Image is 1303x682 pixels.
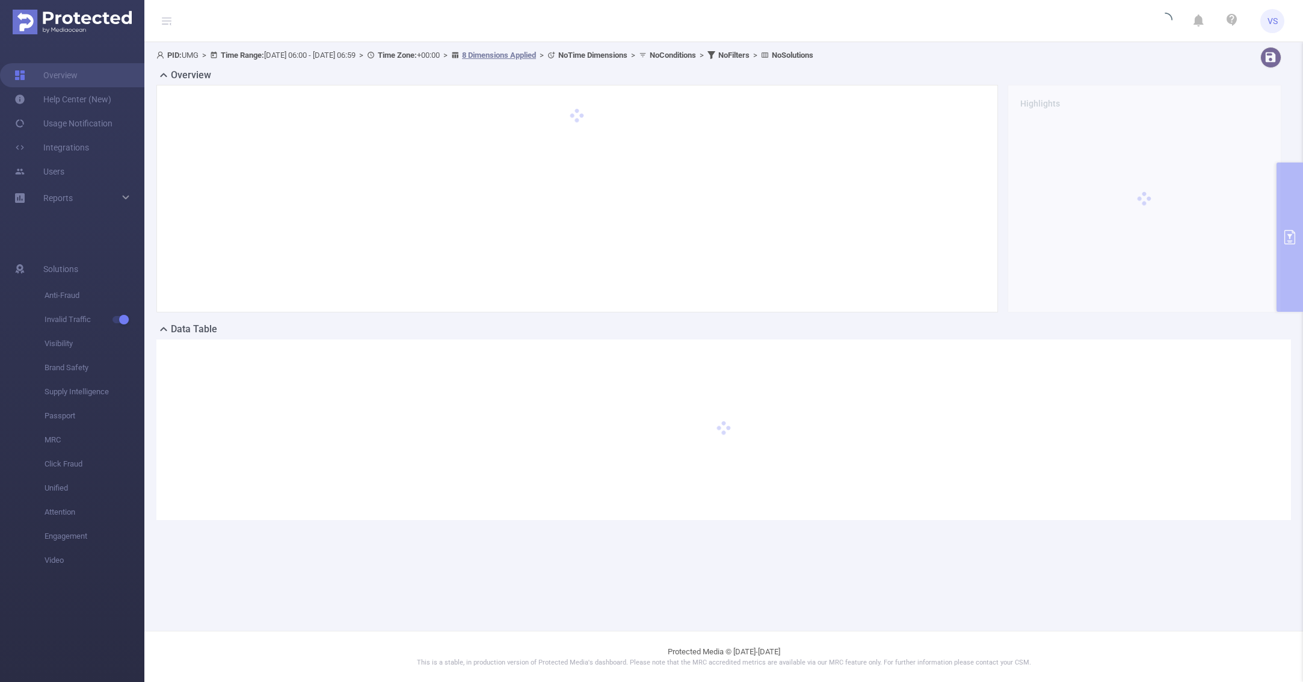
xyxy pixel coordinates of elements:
[1268,9,1278,33] span: VS
[167,51,182,60] b: PID:
[718,51,750,60] b: No Filters
[1158,13,1172,29] i: icon: loading
[45,500,144,524] span: Attention
[171,322,217,336] h2: Data Table
[14,63,78,87] a: Overview
[43,257,78,281] span: Solutions
[627,51,639,60] span: >
[156,51,813,60] span: UMG [DATE] 06:00 - [DATE] 06:59 +00:00
[45,452,144,476] span: Click Fraud
[45,428,144,452] span: MRC
[45,476,144,500] span: Unified
[378,51,417,60] b: Time Zone:
[750,51,761,60] span: >
[558,51,627,60] b: No Time Dimensions
[536,51,547,60] span: >
[462,51,536,60] u: 8 Dimensions Applied
[45,356,144,380] span: Brand Safety
[356,51,367,60] span: >
[14,111,112,135] a: Usage Notification
[772,51,813,60] b: No Solutions
[43,186,73,210] a: Reports
[14,87,111,111] a: Help Center (New)
[696,51,707,60] span: >
[45,524,144,548] span: Engagement
[45,404,144,428] span: Passport
[174,658,1273,668] p: This is a stable, in production version of Protected Media's dashboard. Please note that the MRC ...
[45,308,144,332] span: Invalid Traffic
[45,332,144,356] span: Visibility
[43,193,73,203] span: Reports
[171,68,211,82] h2: Overview
[199,51,210,60] span: >
[45,284,144,308] span: Anti-Fraud
[13,10,132,34] img: Protected Media
[14,135,89,160] a: Integrations
[45,380,144,404] span: Supply Intelligence
[156,51,167,59] i: icon: user
[144,631,1303,682] footer: Protected Media © [DATE]-[DATE]
[14,160,64,184] a: Users
[45,548,144,572] span: Video
[440,51,451,60] span: >
[650,51,696,60] b: No Conditions
[221,51,264,60] b: Time Range:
